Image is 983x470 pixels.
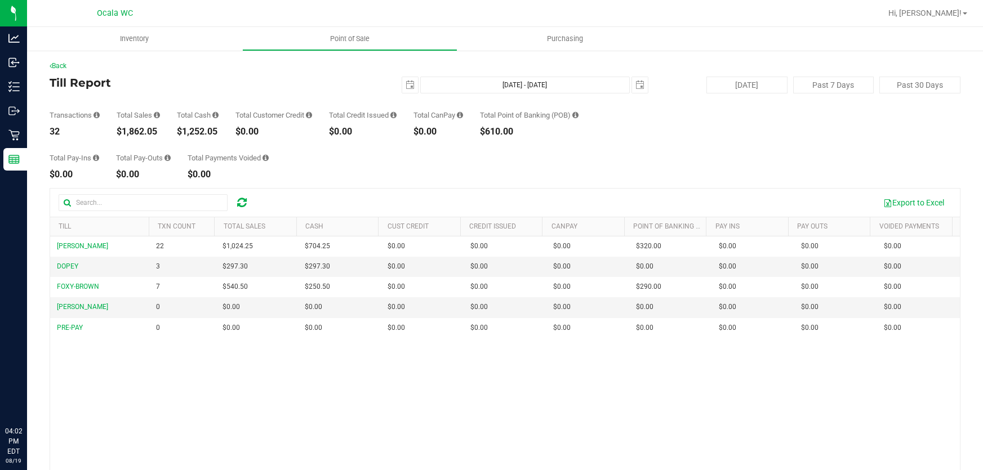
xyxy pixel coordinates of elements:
inline-svg: Reports [8,154,20,165]
span: $0.00 [719,281,736,292]
span: $0.00 [553,241,571,252]
a: Cash [305,222,323,230]
span: $297.30 [223,261,248,272]
div: $0.00 [329,127,397,136]
span: Inventory [105,34,164,44]
span: $0.00 [470,261,488,272]
span: $0.00 [388,323,405,333]
a: Total Sales [224,222,265,230]
span: $0.00 [884,241,901,252]
a: Pay Ins [715,222,740,230]
span: [PERSON_NAME] [57,303,108,311]
button: Past 30 Days [879,77,960,93]
span: $0.00 [719,302,736,312]
div: Total Credit Issued [329,111,397,119]
span: $320.00 [636,241,661,252]
span: $0.00 [719,241,736,252]
a: Cust Credit [388,222,429,230]
span: $0.00 [801,261,819,272]
i: Sum of the successful, non-voided point-of-banking payment transaction amounts, both via payment ... [572,111,579,119]
button: Past 7 Days [793,77,874,93]
div: $1,862.05 [117,127,160,136]
i: Sum of all cash pay-outs removed from tills within the date range. [164,154,171,162]
i: Sum of all successful, non-voided payment transaction amounts using CanPay (as well as manual Can... [457,111,463,119]
a: Point of Sale [242,27,457,51]
i: Sum of all voided payment transaction amounts (excluding tips and transaction fees) within the da... [263,154,269,162]
div: Total Pay-Outs [116,154,171,162]
span: 3 [156,261,160,272]
div: $0.00 [413,127,463,136]
a: TXN Count [158,222,195,230]
span: 7 [156,281,160,292]
span: DOPEY [57,262,78,270]
span: $0.00 [553,302,571,312]
inline-svg: Analytics [8,33,20,44]
span: $0.00 [884,302,901,312]
span: $0.00 [388,302,405,312]
span: $0.00 [553,281,571,292]
span: Ocala WC [97,8,133,18]
span: $250.50 [305,281,330,292]
span: $0.00 [884,261,901,272]
span: $0.00 [305,302,322,312]
button: [DATE] [706,77,788,93]
span: Point of Sale [315,34,385,44]
span: $0.00 [553,261,571,272]
span: 0 [156,302,160,312]
div: Total Cash [177,111,219,119]
span: select [402,77,418,93]
span: $0.00 [305,323,322,333]
input: Search... [59,194,228,211]
span: [PERSON_NAME] [57,242,108,250]
a: CanPay [551,222,577,230]
a: Inventory [27,27,242,51]
span: $0.00 [388,261,405,272]
div: Total Payments Voided [188,154,269,162]
span: $0.00 [884,281,901,292]
i: Sum of all successful, non-voided payment transaction amounts using account credit as the payment... [306,111,312,119]
span: $0.00 [470,241,488,252]
a: Credit Issued [469,222,516,230]
div: Transactions [50,111,100,119]
inline-svg: Retail [8,129,20,141]
div: $610.00 [480,127,579,136]
span: $1,024.25 [223,241,253,252]
inline-svg: Inventory [8,81,20,92]
span: $0.00 [801,323,819,333]
i: Sum of all successful refund transaction amounts from purchase returns resulting in account credi... [390,111,397,119]
inline-svg: Inbound [8,57,20,68]
div: 32 [50,127,100,136]
div: Total Sales [117,111,160,119]
span: $0.00 [388,281,405,292]
i: Sum of all successful, non-voided payment transaction amounts (excluding tips and transaction fee... [154,111,160,119]
span: $704.25 [305,241,330,252]
p: 08/19 [5,456,22,465]
span: FOXY-BROWN [57,283,99,290]
i: Count of all successful payment transactions, possibly including voids, refunds, and cash-back fr... [94,111,100,119]
span: $540.50 [223,281,248,292]
span: $0.00 [470,302,488,312]
span: $0.00 [636,261,653,272]
span: $0.00 [470,281,488,292]
span: $0.00 [553,323,571,333]
div: Total Pay-Ins [50,154,99,162]
span: $297.30 [305,261,330,272]
div: $1,252.05 [177,127,219,136]
i: Sum of all cash pay-ins added to tills within the date range. [93,154,99,162]
span: PRE-PAY [57,324,83,332]
div: $0.00 [50,170,99,179]
span: $0.00 [223,302,240,312]
div: Total CanPay [413,111,463,119]
div: $0.00 [235,127,312,136]
a: Back [50,62,66,70]
i: Sum of all successful, non-voided cash payment transaction amounts (excluding tips and transactio... [212,111,219,119]
span: $0.00 [801,241,819,252]
span: $0.00 [636,323,653,333]
span: Purchasing [532,34,598,44]
span: $0.00 [388,241,405,252]
h4: Till Report [50,77,353,89]
span: $290.00 [636,281,661,292]
div: $0.00 [188,170,269,179]
span: Hi, [PERSON_NAME]! [888,8,962,17]
div: Total Point of Banking (POB) [480,111,579,119]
